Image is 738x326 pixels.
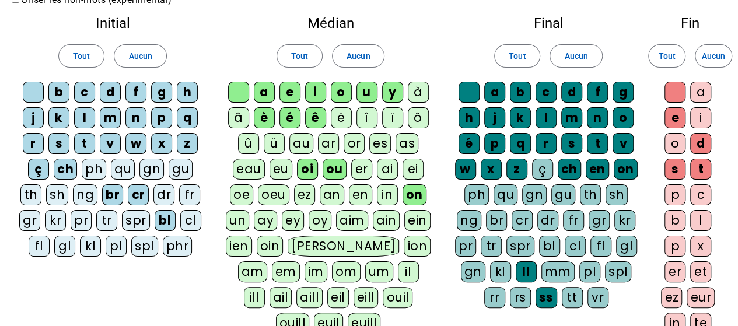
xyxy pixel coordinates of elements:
[270,159,292,180] div: eu
[565,236,586,257] div: cl
[561,107,582,128] div: m
[484,107,505,128] div: j
[561,133,582,154] div: s
[254,107,275,128] div: è
[309,210,331,231] div: oy
[537,210,558,231] div: dr
[151,82,172,103] div: g
[332,44,384,68] button: Aucun
[282,210,304,231] div: ey
[690,133,711,154] div: d
[131,236,158,257] div: spl
[613,107,634,128] div: o
[20,184,41,205] div: th
[516,261,537,282] div: ll
[73,49,90,63] span: Tout
[563,210,584,231] div: fr
[54,159,77,180] div: ch
[457,210,481,231] div: ng
[153,184,174,205] div: dr
[455,236,476,257] div: pr
[351,159,372,180] div: er
[658,49,675,63] span: Tout
[695,44,732,68] button: Aucun
[289,133,313,154] div: au
[403,159,424,180] div: ei
[254,82,275,103] div: a
[396,133,418,154] div: as
[100,82,121,103] div: d
[690,236,711,257] div: x
[613,133,634,154] div: v
[539,236,560,257] div: bl
[82,159,106,180] div: ph
[45,210,66,231] div: kr
[690,210,711,231] div: l
[102,184,123,205] div: br
[29,236,50,257] div: fl
[382,107,403,128] div: ï
[408,82,429,103] div: à
[344,133,365,154] div: or
[177,82,198,103] div: h
[74,107,95,128] div: l
[377,159,398,180] div: ai
[687,287,715,308] div: eur
[690,107,711,128] div: i
[605,261,632,282] div: spl
[48,82,69,103] div: b
[664,159,685,180] div: s
[586,159,609,180] div: en
[536,82,557,103] div: c
[244,287,265,308] div: ill
[664,133,685,154] div: o
[454,16,642,30] h2: Final
[230,184,253,205] div: oe
[579,261,600,282] div: pl
[614,210,635,231] div: kr
[318,133,339,154] div: ar
[23,133,44,154] div: r
[139,159,164,180] div: gn
[332,261,361,282] div: om
[151,107,172,128] div: p
[254,210,277,231] div: ay
[106,236,127,257] div: pl
[331,82,352,103] div: o
[587,287,608,308] div: vr
[179,184,200,205] div: fr
[606,184,628,205] div: sh
[536,287,557,308] div: ss
[46,184,68,205] div: sh
[54,236,75,257] div: gl
[664,210,685,231] div: b
[180,210,201,231] div: cl
[365,261,393,282] div: um
[561,82,582,103] div: d
[587,133,608,154] div: t
[510,82,531,103] div: b
[494,44,540,68] button: Tout
[323,159,347,180] div: ou
[48,133,69,154] div: s
[233,159,265,180] div: eau
[664,261,685,282] div: er
[114,44,166,68] button: Aucun
[125,107,146,128] div: n
[613,82,634,103] div: g
[96,210,117,231] div: tr
[111,159,135,180] div: qu
[690,82,711,103] div: a
[58,44,104,68] button: Tout
[305,107,326,128] div: ê
[305,82,326,103] div: i
[404,236,431,257] div: ion
[551,184,575,205] div: gu
[80,236,101,257] div: kl
[589,210,610,231] div: gr
[486,210,507,231] div: br
[536,107,557,128] div: l
[664,236,685,257] div: p
[369,133,391,154] div: es
[459,107,480,128] div: h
